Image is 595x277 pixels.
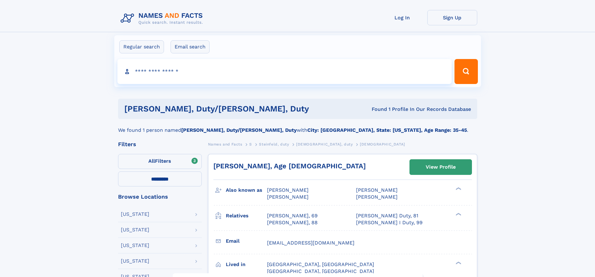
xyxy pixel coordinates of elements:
span: All [148,158,155,164]
div: Browse Locations [118,194,202,200]
div: [US_STATE] [121,212,149,217]
a: [PERSON_NAME] I Duty, 99 [356,219,423,226]
label: Filters [118,154,202,169]
div: [US_STATE] [121,243,149,248]
div: View Profile [426,160,456,174]
span: [PERSON_NAME] [267,194,309,200]
h1: [PERSON_NAME], duty/[PERSON_NAME], duty [124,105,340,113]
a: Log In [377,10,427,25]
div: ❯ [454,212,462,216]
div: Found 1 Profile In Our Records Database [340,106,471,113]
h3: Also known as [226,185,267,195]
a: [PERSON_NAME], 69 [267,212,318,219]
h3: Relatives [226,210,267,221]
a: View Profile [410,160,472,175]
label: Email search [171,40,210,53]
a: [DEMOGRAPHIC_DATA], duty [296,140,353,148]
div: [US_STATE] [121,259,149,264]
div: ❯ [454,187,462,191]
a: S [249,140,252,148]
a: Sign Up [427,10,477,25]
h3: Lived in [226,259,267,270]
div: We found 1 person named with . [118,119,477,134]
span: [PERSON_NAME] [356,187,398,193]
b: City: [GEOGRAPHIC_DATA], State: [US_STATE], Age Range: 35-45 [307,127,467,133]
span: [DEMOGRAPHIC_DATA] [360,142,405,146]
div: ❯ [454,261,462,265]
span: [GEOGRAPHIC_DATA], [GEOGRAPHIC_DATA] [267,261,374,267]
span: [GEOGRAPHIC_DATA], [GEOGRAPHIC_DATA] [267,268,374,274]
a: [PERSON_NAME], Age [DEMOGRAPHIC_DATA] [213,162,366,170]
a: [PERSON_NAME], 88 [267,219,318,226]
div: [US_STATE] [121,227,149,232]
b: [PERSON_NAME], Duty/[PERSON_NAME], Duty [181,127,297,133]
button: Search Button [454,59,478,84]
span: [EMAIL_ADDRESS][DOMAIN_NAME] [267,240,355,246]
span: [PERSON_NAME] [267,187,309,193]
span: Steinfeld, duty [259,142,289,146]
div: Filters [118,141,202,147]
a: [PERSON_NAME] Duty, 81 [356,212,418,219]
span: [PERSON_NAME] [356,194,398,200]
h3: Email [226,236,267,246]
a: Names and Facts [208,140,242,148]
img: Logo Names and Facts [118,10,208,27]
label: Regular search [119,40,164,53]
span: S [249,142,252,146]
input: search input [117,59,452,84]
a: Steinfeld, duty [259,140,289,148]
span: [DEMOGRAPHIC_DATA], duty [296,142,353,146]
